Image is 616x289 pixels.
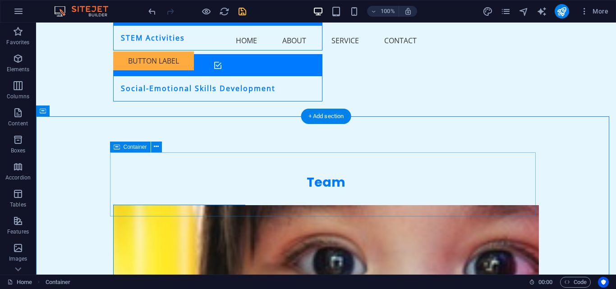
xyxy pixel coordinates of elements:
button: save [237,6,248,17]
div: + Add section [301,109,351,124]
button: publish [555,4,569,18]
button: pages [501,6,511,17]
p: Images [9,255,28,262]
p: Columns [7,93,29,100]
button: reload [219,6,230,17]
h6: 100% [381,6,395,17]
span: : [545,279,546,285]
button: text_generator [537,6,547,17]
p: Accordion [5,174,31,181]
span: More [580,7,608,16]
p: Tables [10,201,26,208]
nav: breadcrumb [46,277,71,288]
p: Boxes [11,147,26,154]
button: More [576,4,612,18]
button: 100% [367,6,399,17]
button: Code [560,277,591,288]
button: design [483,6,493,17]
i: Undo: Add element (Ctrl+Z) [147,6,157,17]
i: Publish [556,6,567,17]
i: Save (Ctrl+S) [237,6,248,17]
p: Content [8,120,28,127]
img: Editor Logo [52,6,120,17]
p: Favorites [6,39,29,46]
a: Home [7,277,32,288]
button: undo [147,6,157,17]
span: Click to select. Double-click to edit [46,277,71,288]
span: 00 00 [538,277,552,288]
button: Usercentrics [598,277,609,288]
button: navigator [519,6,529,17]
span: Code [564,277,587,288]
i: On resize automatically adjust zoom level to fit chosen device. [404,7,412,15]
p: Features [7,228,29,235]
span: Container [124,144,147,150]
p: Elements [7,66,30,73]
